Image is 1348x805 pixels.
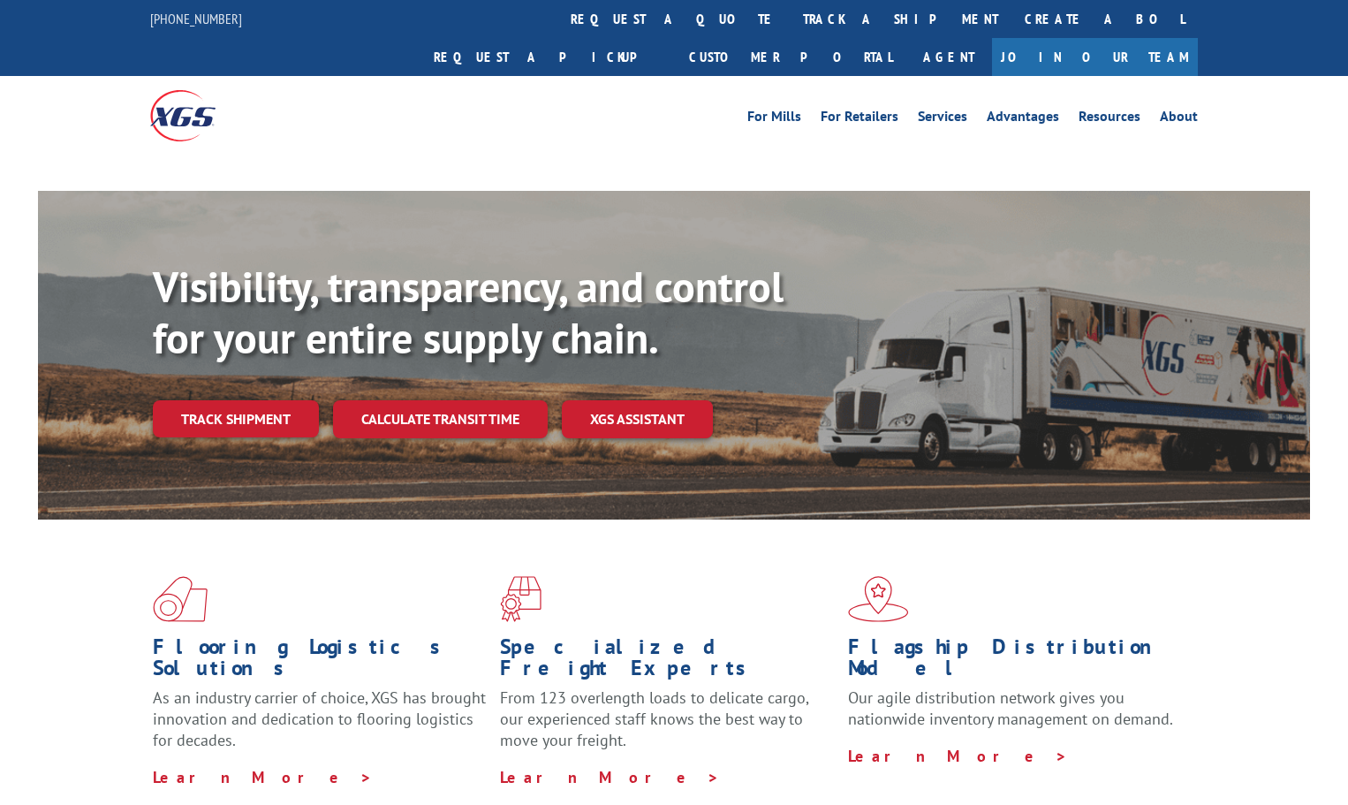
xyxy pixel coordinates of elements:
[1079,110,1140,129] a: Resources
[918,110,967,129] a: Services
[821,110,898,129] a: For Retailers
[848,576,909,622] img: xgs-icon-flagship-distribution-model-red
[905,38,992,76] a: Agent
[333,400,548,438] a: Calculate transit time
[992,38,1198,76] a: Join Our Team
[153,400,319,437] a: Track shipment
[747,110,801,129] a: For Mills
[987,110,1059,129] a: Advantages
[500,767,720,787] a: Learn More >
[848,687,1173,729] span: Our agile distribution network gives you nationwide inventory management on demand.
[500,576,541,622] img: xgs-icon-focused-on-flooring-red
[420,38,676,76] a: Request a pickup
[500,636,834,687] h1: Specialized Freight Experts
[150,10,242,27] a: [PHONE_NUMBER]
[1160,110,1198,129] a: About
[562,400,713,438] a: XGS ASSISTANT
[153,687,486,750] span: As an industry carrier of choice, XGS has brought innovation and dedication to flooring logistics...
[500,687,834,766] p: From 123 overlength loads to delicate cargo, our experienced staff knows the best way to move you...
[153,576,208,622] img: xgs-icon-total-supply-chain-intelligence-red
[676,38,905,76] a: Customer Portal
[153,259,784,365] b: Visibility, transparency, and control for your entire supply chain.
[848,636,1182,687] h1: Flagship Distribution Model
[848,746,1068,766] a: Learn More >
[153,767,373,787] a: Learn More >
[153,636,487,687] h1: Flooring Logistics Solutions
